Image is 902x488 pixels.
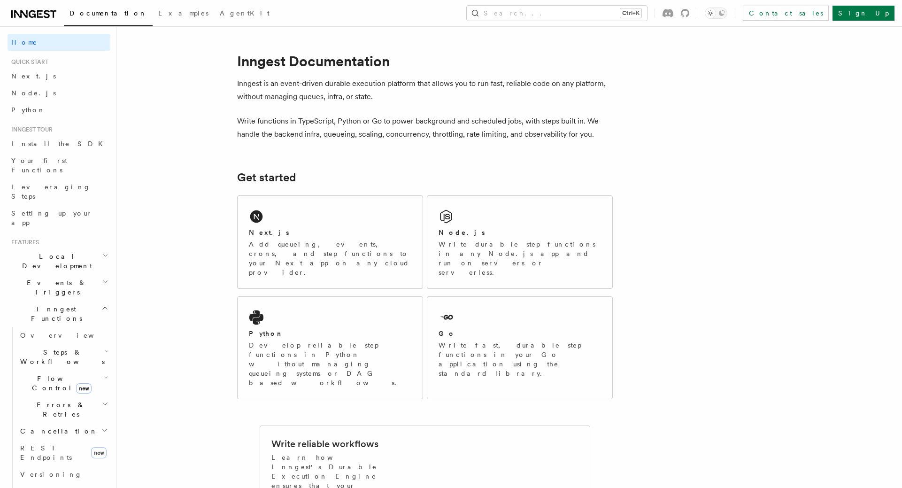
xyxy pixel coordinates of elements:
button: Flow Controlnew [16,370,110,396]
span: Inngest Functions [8,304,101,323]
button: Steps & Workflows [16,344,110,370]
a: Your first Functions [8,152,110,178]
span: new [91,447,107,458]
span: Errors & Retries [16,400,102,419]
h2: Go [439,329,455,338]
span: Features [8,239,39,246]
span: Inngest tour [8,126,53,133]
p: Write functions in TypeScript, Python or Go to power background and scheduled jobs, with steps bu... [237,115,613,141]
span: Install the SDK [11,140,108,147]
a: Install the SDK [8,135,110,152]
a: PythonDevelop reliable step functions in Python without managing queueing systems or DAG based wo... [237,296,423,399]
p: Add queueing, events, crons, and step functions to your Next app on any cloud provider. [249,240,411,277]
span: Steps & Workflows [16,348,105,366]
button: Errors & Retries [16,396,110,423]
h2: Python [249,329,284,338]
a: Python [8,101,110,118]
span: Leveraging Steps [11,183,91,200]
a: AgentKit [214,3,275,25]
a: Get started [237,171,296,184]
h2: Next.js [249,228,289,237]
a: REST Endpointsnew [16,440,110,466]
span: Overview [20,332,117,339]
button: Toggle dark mode [705,8,727,19]
button: Cancellation [16,423,110,440]
span: Flow Control [16,374,103,393]
a: Examples [153,3,214,25]
a: Sign Up [833,6,894,21]
button: Events & Triggers [8,274,110,301]
h1: Inngest Documentation [237,53,613,70]
span: Documentation [69,9,147,17]
a: Setting up your app [8,205,110,231]
span: Node.js [11,89,56,97]
p: Inngest is an event-driven durable execution platform that allows you to run fast, reliable code ... [237,77,613,103]
span: Local Development [8,252,102,271]
span: Cancellation [16,426,98,436]
span: Home [11,38,38,47]
span: Versioning [20,471,82,478]
a: Leveraging Steps [8,178,110,205]
h2: Node.js [439,228,485,237]
a: Versioning [16,466,110,483]
span: AgentKit [220,9,270,17]
button: Search...Ctrl+K [467,6,647,21]
span: Python [11,106,46,114]
a: Next.js [8,68,110,85]
a: GoWrite fast, durable step functions in your Go application using the standard library. [427,296,613,399]
a: Home [8,34,110,51]
a: Documentation [64,3,153,26]
span: Your first Functions [11,157,67,174]
kbd: Ctrl+K [620,8,641,18]
a: Contact sales [743,6,829,21]
span: new [76,383,92,394]
a: Node.jsWrite durable step functions in any Node.js app and run on servers or serverless. [427,195,613,289]
p: Write fast, durable step functions in your Go application using the standard library. [439,341,601,378]
span: Setting up your app [11,209,92,226]
a: Overview [16,327,110,344]
a: Node.js [8,85,110,101]
a: Next.jsAdd queueing, events, crons, and step functions to your Next app on any cloud provider. [237,195,423,289]
button: Local Development [8,248,110,274]
h2: Write reliable workflows [271,437,378,450]
span: Next.js [11,72,56,80]
span: Events & Triggers [8,278,102,297]
span: REST Endpoints [20,444,72,461]
span: Quick start [8,58,48,66]
p: Develop reliable step functions in Python without managing queueing systems or DAG based workflows. [249,341,411,387]
p: Write durable step functions in any Node.js app and run on servers or serverless. [439,240,601,277]
span: Examples [158,9,208,17]
button: Inngest Functions [8,301,110,327]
